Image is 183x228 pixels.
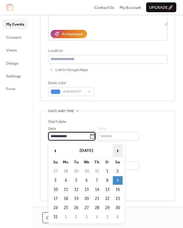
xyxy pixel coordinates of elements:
[61,176,71,185] td: 4
[7,4,13,11] img: logo
[98,126,106,132] span: Time
[48,48,166,54] div: Location
[51,158,60,166] th: Su
[51,185,60,194] td: 10
[94,5,114,11] span: Contact Us
[113,204,123,212] td: 30
[56,67,88,73] span: Link to Google Maps
[71,167,81,176] td: 29
[51,144,60,157] span: ‹
[82,167,91,176] td: 30
[82,176,91,185] td: 6
[61,204,71,212] td: 25
[71,204,81,212] td: 26
[92,176,102,185] td: 7
[61,194,71,203] td: 18
[113,194,123,203] td: 23
[48,119,66,125] div: Start date
[63,89,84,95] span: #4A90E2FF
[113,167,123,176] td: 2
[48,126,56,132] span: Date
[82,158,91,166] th: We
[6,47,17,53] span: Views
[51,176,60,185] td: 3
[6,60,18,66] span: Design
[71,185,81,194] td: 12
[94,4,114,10] a: Contact Us
[102,204,112,212] td: 29
[102,194,112,203] td: 22
[46,215,62,221] span: Cancel
[71,213,81,221] td: 2
[149,5,173,11] span: Upgrade 🚀
[82,185,91,194] td: 13
[113,144,122,157] span: ›
[61,167,71,176] td: 28
[82,213,91,221] td: 3
[51,213,60,221] td: 31
[51,194,60,203] td: 17
[6,21,24,27] span: My Events
[2,84,28,94] a: Form
[102,158,112,166] th: Fr
[6,73,21,79] span: Settings
[71,194,81,203] td: 19
[2,58,28,68] a: Design
[102,185,112,194] td: 15
[51,204,60,212] td: 24
[71,158,81,166] th: Tu
[6,86,16,92] span: Form
[92,185,102,194] td: 14
[113,185,123,194] td: 16
[2,19,28,29] a: My Events
[61,144,112,157] th: [DATE]
[61,185,71,194] td: 11
[120,4,141,10] a: My Account
[102,167,112,176] td: 1
[2,71,28,81] a: Settings
[113,158,123,166] th: Sa
[62,31,83,37] div: AI Assistant
[120,5,141,11] span: My Account
[71,176,81,185] td: 5
[2,32,28,42] a: Connect
[6,34,21,41] span: Connect
[92,158,102,166] th: Th
[61,158,71,166] th: Mo
[102,176,112,185] td: 8
[42,212,66,223] button: Cancel
[48,108,74,114] span: Date and time
[82,204,91,212] td: 27
[113,213,123,221] td: 6
[48,80,93,86] div: Event color
[51,167,60,176] td: 27
[92,167,102,176] td: 31
[102,213,112,221] td: 5
[92,204,102,212] td: 28
[61,213,71,221] td: 1
[51,30,87,38] button: AI Assistant
[2,45,28,55] a: Views
[92,213,102,221] td: 4
[113,176,123,185] td: 9
[92,194,102,203] td: 21
[146,2,176,12] button: Upgrade🚀
[82,194,91,203] td: 20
